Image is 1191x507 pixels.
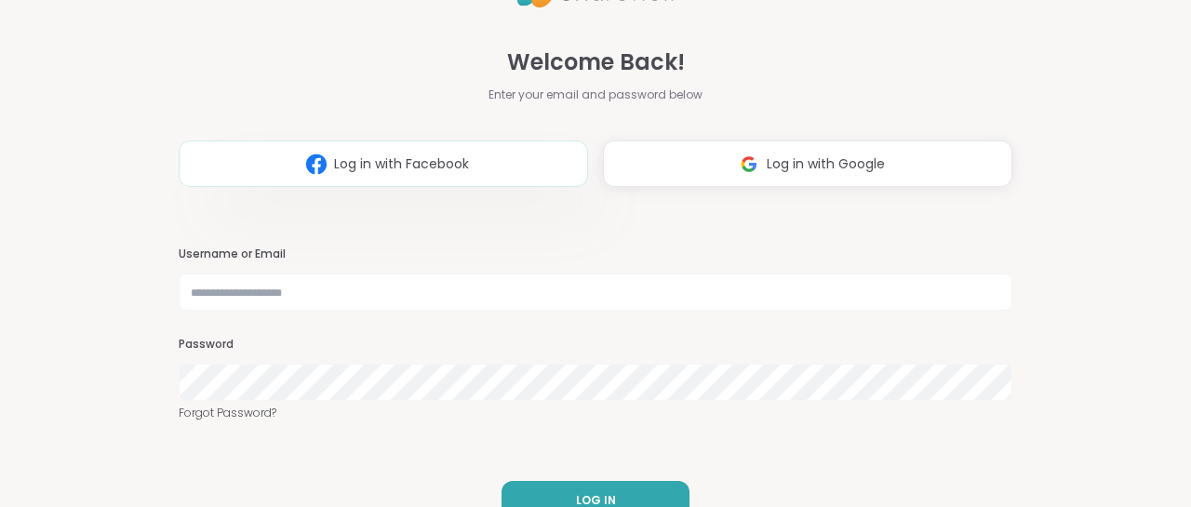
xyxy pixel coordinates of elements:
a: Forgot Password? [179,405,1012,421]
img: ShareWell Logomark [299,147,334,181]
img: ShareWell Logomark [731,147,767,181]
button: Log in with Facebook [179,140,588,187]
h3: Username or Email [179,247,1012,262]
span: Log in with Facebook [334,154,469,174]
h3: Password [179,337,1012,353]
button: Log in with Google [603,140,1012,187]
span: Welcome Back! [507,46,685,79]
span: Log in with Google [767,154,885,174]
span: Enter your email and password below [488,87,703,103]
